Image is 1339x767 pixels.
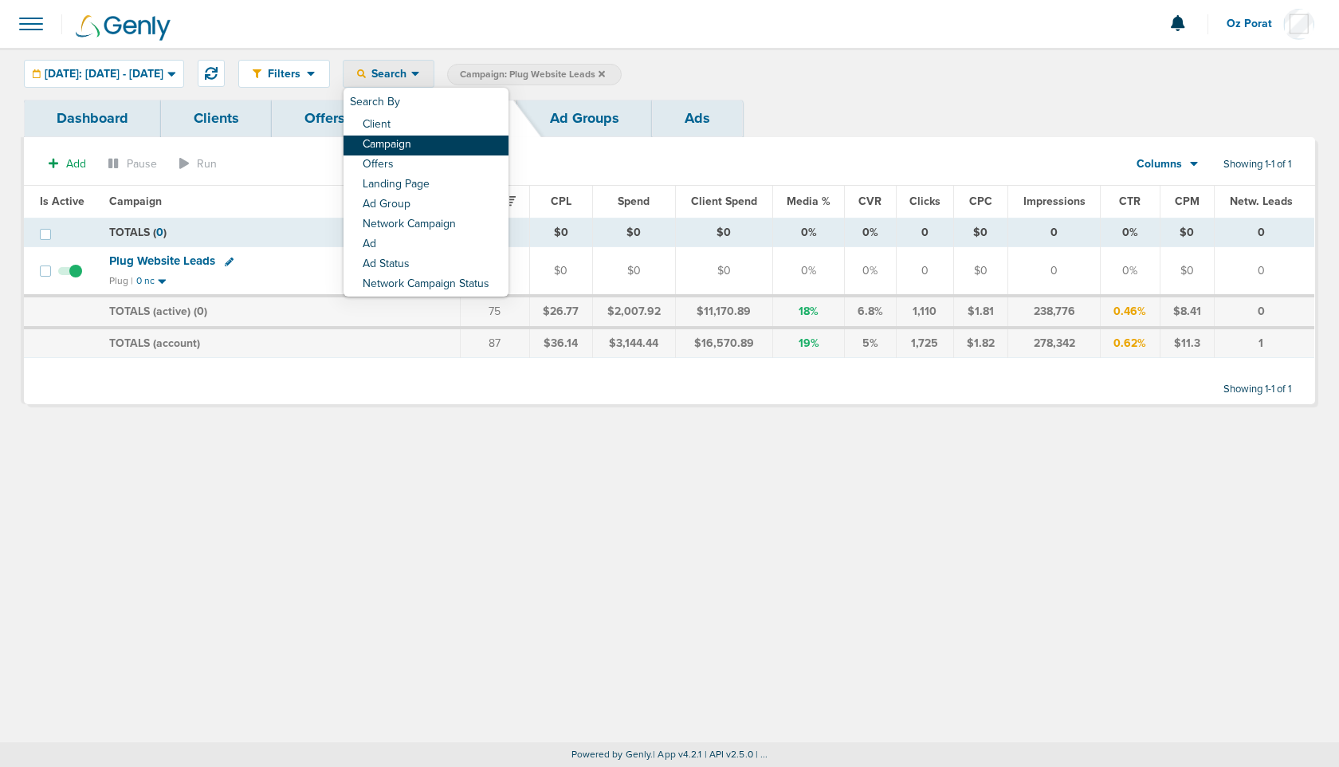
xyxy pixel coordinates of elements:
td: $0 [529,218,592,247]
a: Ad Status [344,255,509,275]
h6: Search By [344,89,509,116]
a: Offers [272,100,378,137]
td: 87 [460,328,529,358]
td: TOTALS ( ) [100,218,460,247]
td: 0% [772,247,844,296]
td: $0 [675,247,772,296]
td: 0 [1007,218,1100,247]
td: $2,007.92 [592,296,675,328]
span: | API v2.5.0 [705,749,753,760]
td: 19% [772,328,844,358]
td: 0.46% [1101,296,1160,328]
td: 0 [896,218,953,247]
td: $36.14 [529,328,592,358]
td: $11,170.89 [675,296,772,328]
td: 0 [1214,296,1314,328]
td: 1,725 [896,328,953,358]
td: 0 [1214,218,1314,247]
td: 0 [1007,247,1100,296]
span: Campaign [109,195,162,208]
td: $0 [1160,247,1214,296]
span: CPL [551,195,571,208]
td: 278,342 [1007,328,1100,358]
a: Ad [344,235,509,255]
td: 0% [845,218,896,247]
span: [DATE]: [DATE] - [DATE] [45,69,163,80]
span: Columns [1137,156,1182,172]
span: CVR [858,195,882,208]
span: CPC [969,195,992,208]
td: $8.41 [1160,296,1214,328]
td: 0 [896,247,953,296]
span: Campaign: Plug Website Leads [460,68,605,81]
small: Plug | [109,275,133,286]
span: 0 [197,305,204,318]
span: Media % [787,195,830,208]
a: Ad Group [344,195,509,215]
a: Dashboard [24,100,161,137]
td: 75 [460,296,529,328]
span: Netw. Leads [1230,195,1293,208]
a: Offers [344,155,509,175]
td: $0 [529,247,592,296]
td: 0% [845,247,896,296]
td: TOTALS (account) [100,328,460,358]
td: 5% [845,328,896,358]
span: Clicks [909,195,940,208]
td: $1.82 [954,328,1008,358]
td: 1,110 [896,296,953,328]
td: 6.8% [845,296,896,328]
button: Add [40,152,95,175]
td: $11.3 [1160,328,1214,358]
td: 0.62% [1101,328,1160,358]
a: Clients [161,100,272,137]
td: $0 [954,247,1008,296]
a: Client [344,116,509,136]
span: 0 [156,226,163,239]
td: $26.77 [529,296,592,328]
td: TOTALS (active) ( ) [100,296,460,328]
span: | App v4.2.1 [653,749,701,760]
span: Showing 1-1 of 1 [1223,383,1291,396]
td: $0 [592,218,675,247]
td: $0 [954,218,1008,247]
span: Oz Porat [1227,18,1283,29]
a: Campaign [344,136,509,155]
span: Search [366,67,411,81]
span: Plug Website Leads [109,254,215,268]
td: $0 [592,247,675,296]
a: Network Campaign [344,215,509,235]
td: 1 [1214,328,1314,358]
small: 0 nc [136,275,155,287]
span: Is Active [40,195,84,208]
td: 0% [1101,247,1160,296]
img: Genly [76,15,171,41]
td: 18% [772,296,844,328]
td: 0 [1214,247,1314,296]
a: Network Campaign Status [344,275,509,295]
span: Spend [618,195,650,208]
td: $0 [1160,218,1214,247]
span: | ... [756,749,768,760]
a: Landing Page [344,175,509,195]
span: Showing 1-1 of 1 [1223,158,1291,171]
a: Ad Groups [517,100,652,137]
td: 0% [1101,218,1160,247]
a: Campaigns [378,100,517,137]
span: CPM [1175,195,1200,208]
td: $1.81 [954,296,1008,328]
td: 238,776 [1007,296,1100,328]
td: $16,570.89 [675,328,772,358]
td: $0 [675,218,772,247]
td: $3,144.44 [592,328,675,358]
a: Ads [652,100,743,137]
span: CTR [1119,195,1141,208]
span: Add [66,157,86,171]
span: Client Spend [691,195,757,208]
span: Impressions [1023,195,1086,208]
td: 0% [772,218,844,247]
span: Filters [261,67,307,81]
